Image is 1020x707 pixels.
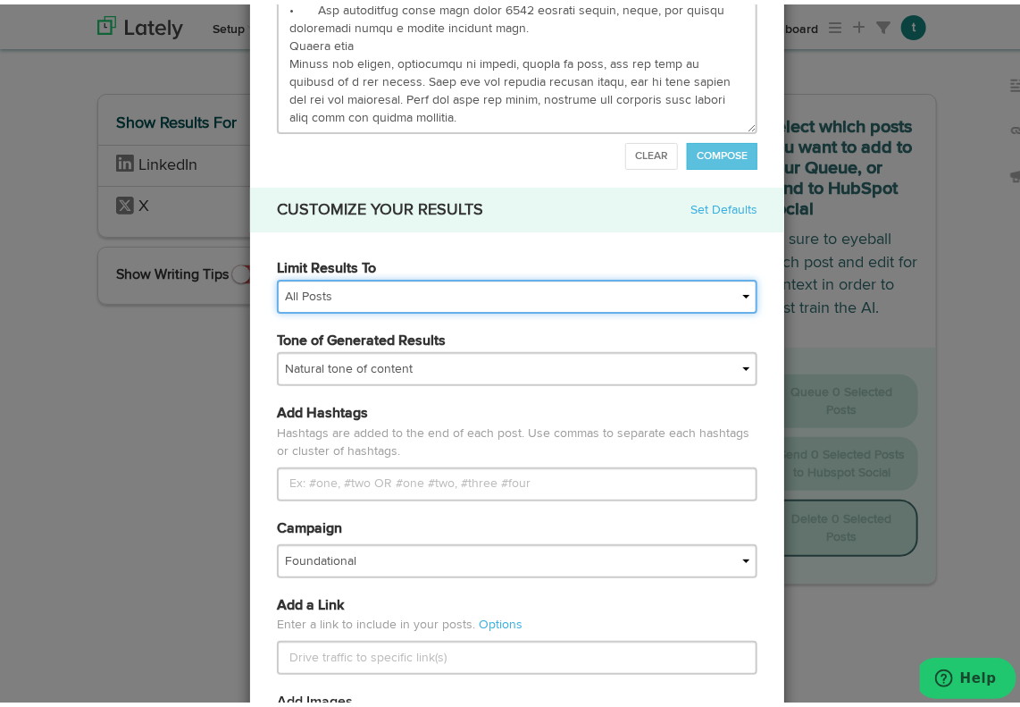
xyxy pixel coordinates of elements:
label: Limit Results To [277,255,376,275]
input: Ex: #one, #two OR #one #two, #three #four [277,463,757,497]
button: COMPOSE [687,139,757,165]
span: Hashtags are added to the end of each post. Use commas to separate each hashtags or cluster of ha... [277,420,757,463]
label: Tone of Generated Results [277,327,446,348]
span: Add Images [277,691,353,705]
a: Options [479,614,523,627]
input: Drive traffic to specific link(s) [277,636,757,670]
h4: CUSTOMIZE YOUR RESULTS [277,197,483,215]
span: COMPOSE [697,147,748,157]
a: Set Defaults [690,197,757,215]
span: CLEAR [635,147,668,157]
span: Enter a link to include in your posts. [277,614,475,627]
span: Add a Link [277,594,344,609]
iframe: Opens a widget where you can find more information [920,653,1016,698]
label: Campaign [277,515,342,535]
button: CLEAR [625,139,678,165]
label: Add Hashtags [277,400,368,420]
